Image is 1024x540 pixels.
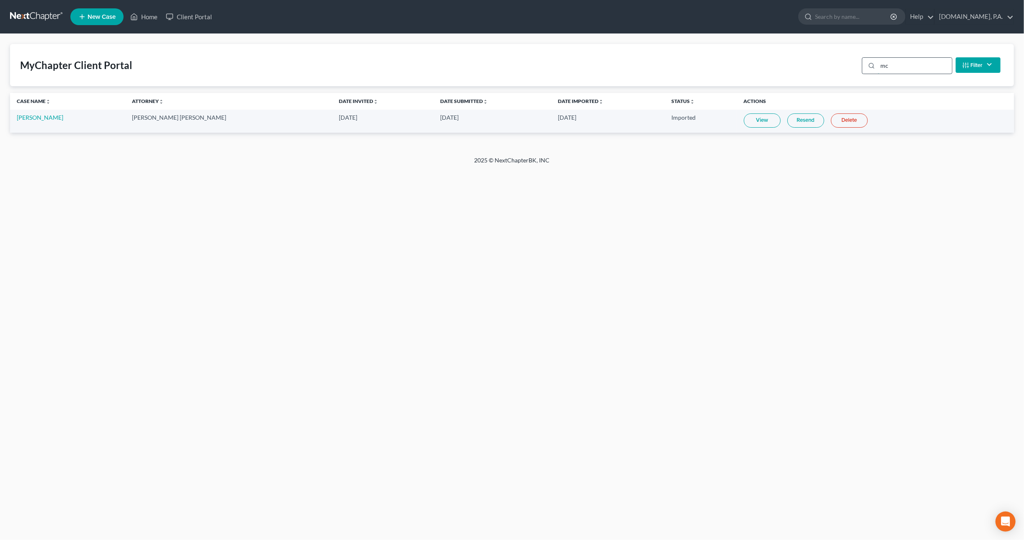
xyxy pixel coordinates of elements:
[665,110,737,133] td: Imported
[558,114,576,121] span: [DATE]
[17,98,51,104] a: Case Nameunfold_more
[744,113,781,128] a: View
[787,113,824,128] a: Resend
[671,98,695,104] a: Statusunfold_more
[878,58,952,74] input: Search...
[831,113,868,128] a: Delete
[339,114,357,121] span: [DATE]
[440,114,459,121] span: [DATE]
[956,57,1001,73] button: Filter
[690,99,695,104] i: unfold_more
[20,59,132,72] div: MyChapter Client Portal
[273,156,751,171] div: 2025 © NextChapterBK, INC
[558,98,604,104] a: Date Importedunfold_more
[132,98,164,104] a: Attorneyunfold_more
[46,99,51,104] i: unfold_more
[339,98,378,104] a: Date Invitedunfold_more
[159,99,164,104] i: unfold_more
[598,99,604,104] i: unfold_more
[17,114,63,121] a: [PERSON_NAME]
[125,110,332,133] td: [PERSON_NAME] [PERSON_NAME]
[906,9,934,24] a: Help
[815,9,892,24] input: Search by name...
[373,99,378,104] i: unfold_more
[440,98,488,104] a: Date Submittedunfold_more
[483,99,488,104] i: unfold_more
[737,93,1014,110] th: Actions
[935,9,1014,24] a: [DOMAIN_NAME], P.A.
[126,9,162,24] a: Home
[88,14,116,20] span: New Case
[996,512,1016,532] div: Open Intercom Messenger
[162,9,216,24] a: Client Portal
